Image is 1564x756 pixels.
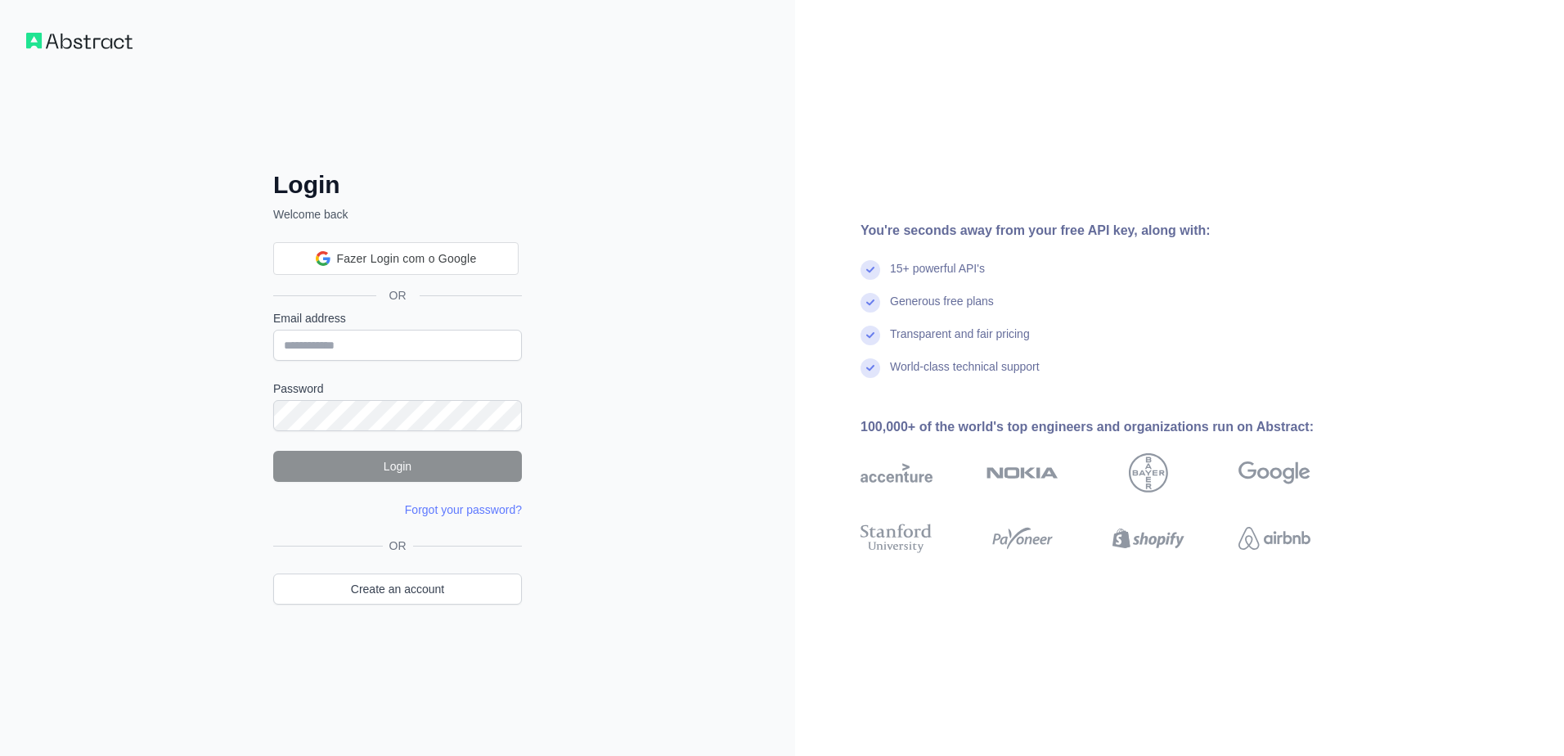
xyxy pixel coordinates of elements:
[861,293,880,313] img: check mark
[1238,453,1310,493] img: google
[273,170,522,200] h2: Login
[26,33,133,49] img: Workflow
[273,310,522,326] label: Email address
[861,520,933,556] img: stanford university
[376,287,420,304] span: OR
[273,242,519,275] div: Fazer Login com o Google
[273,380,522,397] label: Password
[861,358,880,378] img: check mark
[890,326,1030,358] div: Transparent and fair pricing
[986,520,1058,556] img: payoneer
[1129,453,1168,493] img: bayer
[273,574,522,605] a: Create an account
[890,260,985,293] div: 15+ powerful API's
[405,503,522,516] a: Forgot your password?
[337,250,477,268] span: Fazer Login com o Google
[861,260,880,280] img: check mark
[273,206,522,223] p: Welcome back
[1238,520,1310,556] img: airbnb
[890,293,994,326] div: Generous free plans
[383,538,413,554] span: OR
[861,326,880,345] img: check mark
[861,453,933,493] img: accenture
[890,358,1040,391] div: World-class technical support
[861,417,1363,437] div: 100,000+ of the world's top engineers and organizations run on Abstract:
[861,221,1363,241] div: You're seconds away from your free API key, along with:
[1112,520,1184,556] img: shopify
[273,451,522,482] button: Login
[986,453,1058,493] img: nokia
